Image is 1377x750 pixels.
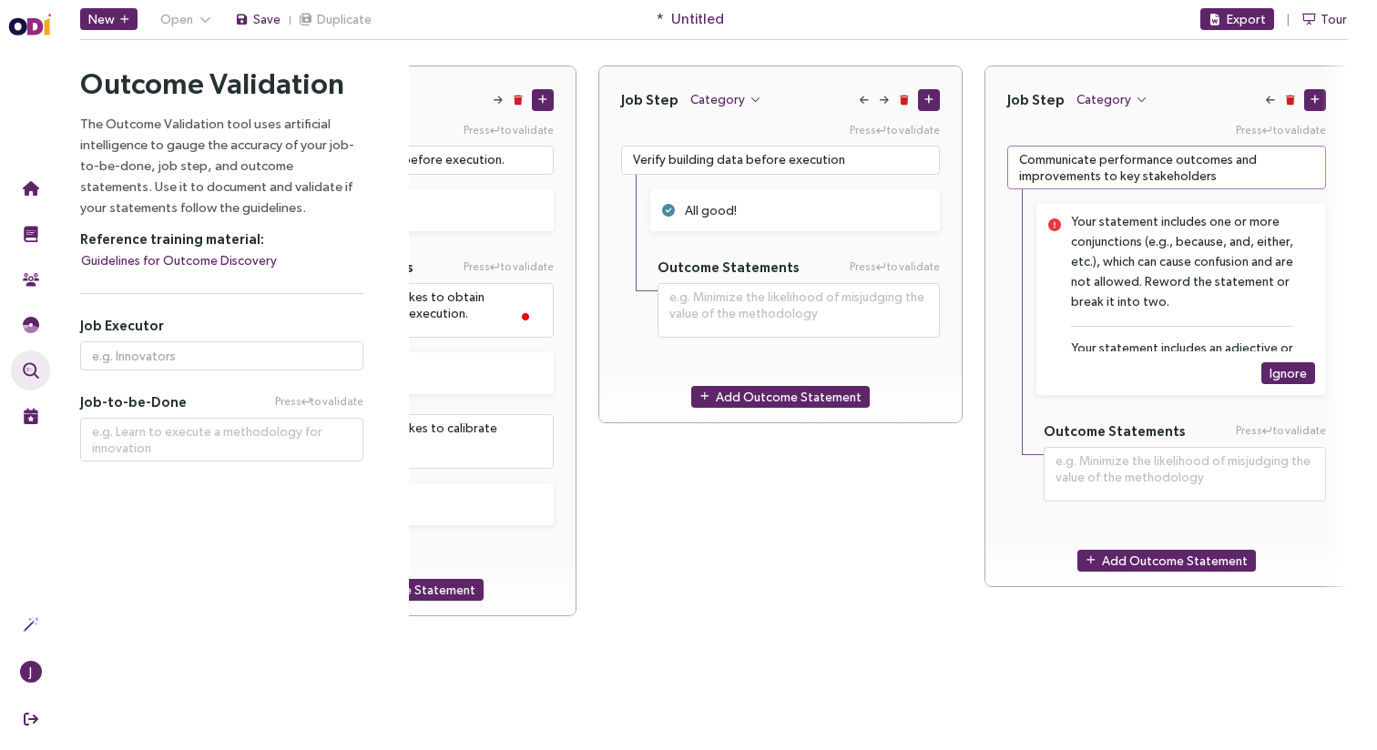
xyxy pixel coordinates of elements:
button: New [80,8,138,30]
textarea: To enrich screen reader interactions, please activate Accessibility in Grammarly extension settings [621,146,940,175]
button: Delete Job Step [512,95,525,107]
img: Outcome Validation [23,362,39,379]
span: Press to validate [275,393,363,410]
div: Your statement includes one or more conjunctions (e.g., because, and, either, etc.), which can ca... [1071,211,1293,311]
button: Home [11,168,50,208]
textarea: Press Enter to validate [80,418,363,461]
button: Training [11,214,50,254]
h5: Job Executor [80,317,363,334]
button: Duplicate [298,8,372,30]
button: Ignore [1261,362,1315,384]
button: Outcome Validation [11,350,50,390]
h4: Job Step [1007,91,1065,108]
button: Move Right [492,95,505,107]
button: Category [1076,88,1148,110]
span: Category [1076,89,1131,109]
button: Move Left [1264,95,1277,107]
span: Press to validate [850,258,940,276]
input: e.g. Innovators [80,341,363,370]
span: J [29,661,32,683]
button: Open [152,8,219,30]
h5: Outcome Statements [1044,422,1186,440]
span: Guidelines for Outcome Discovery [81,250,277,270]
button: Add Outcome Statement [691,386,870,408]
textarea: Press Enter to validate [658,283,940,338]
h4: Job Step [621,91,678,108]
div: All good! [335,363,521,383]
button: Add Outcome Statement [1077,550,1256,572]
button: Needs Framework [11,305,50,345]
img: Actions [23,616,39,633]
img: Live Events [23,408,39,424]
span: Job-to-be-Done [80,393,187,410]
span: Add Outcome Statement [1102,551,1248,571]
textarea: Press Enter to validate [1044,447,1326,502]
button: Tour [1301,8,1348,30]
button: Actions [11,604,50,644]
button: Save [234,8,281,30]
div: All good! [299,200,521,220]
div: All good! [335,494,521,514]
span: New [88,9,115,29]
span: Save [253,9,280,29]
button: Community [11,259,50,299]
span: Tour [1321,9,1347,29]
div: All good! [685,200,907,220]
button: Move Right [878,95,891,107]
button: Delete Job Step [1284,95,1297,107]
button: Guidelines for Outcome Discovery [80,249,278,271]
span: Untitled [671,7,724,30]
p: The Outcome Validation tool uses artificial intelligence to gauge the accuracy of your job-to-be-... [80,113,363,218]
button: Category [689,88,762,110]
button: Live Events [11,396,50,436]
button: Export [1200,8,1274,30]
span: Ignore [1270,363,1307,383]
span: Category [690,89,745,109]
h5: Outcome Statements [658,258,800,276]
img: Community [23,271,39,288]
button: Delete Job Step [898,95,911,107]
strong: Reference training material: [80,231,264,247]
button: Move Left [858,95,871,107]
span: Export [1227,9,1266,29]
span: Press to validate [464,258,554,276]
img: Training [23,226,39,242]
textarea: To enrich screen reader interactions, please activate Accessibility in Grammarly extension settings [271,414,554,469]
button: Sign Out [11,699,50,739]
span: Press to validate [1236,422,1326,440]
button: J [11,652,50,692]
img: JTBD Needs Framework [23,317,39,333]
div: Your statement includes an adjective or adverb that can be vague and misinterpreted. Avoid it if ... [1071,338,1293,438]
textarea: To enrich screen reader interactions, please activate Accessibility in Grammarly extension settings [1007,146,1326,189]
span: Add Outcome Statement [716,387,862,407]
textarea: To enrich screen reader interactions, please activate Accessibility in Grammarly extension settings [271,283,554,338]
h2: Outcome Validation [80,66,363,102]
